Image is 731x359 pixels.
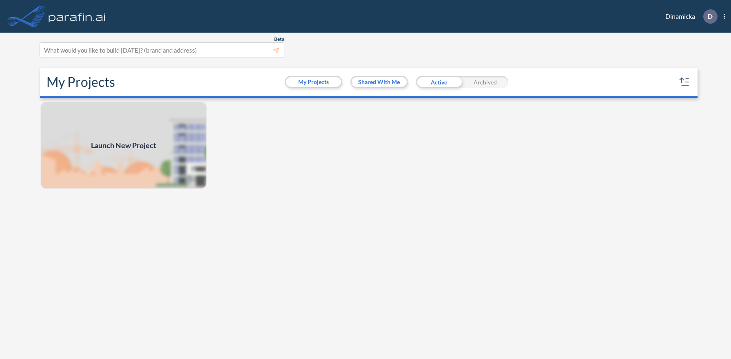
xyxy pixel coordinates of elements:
button: Shared With Me [352,77,407,87]
img: logo [47,8,107,24]
span: Beta [274,36,284,42]
button: My Projects [286,77,341,87]
div: Active [416,76,462,88]
div: Dinamicka [653,9,725,24]
a: Launch New Project [40,101,207,189]
p: D [708,13,713,20]
h2: My Projects [47,74,115,90]
button: sort [678,75,691,89]
img: add [40,101,207,189]
div: Archived [462,76,508,88]
span: Launch New Project [91,140,156,151]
